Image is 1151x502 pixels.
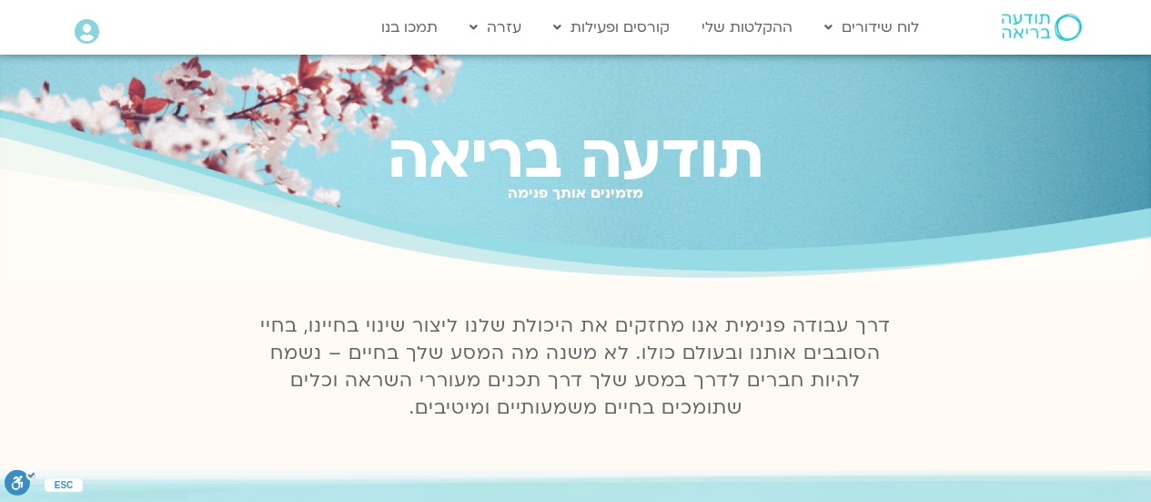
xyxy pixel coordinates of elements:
[460,10,530,45] a: עזרה
[815,10,928,45] a: לוח שידורים
[544,10,679,45] a: קורסים ופעילות
[372,10,447,45] a: תמכו בנו
[692,10,802,45] a: ההקלטות שלי
[1002,14,1082,41] img: תודעה בריאה
[250,312,902,422] p: דרך עבודה פנימית אנו מחזקים את היכולת שלנו ליצור שינוי בחיינו, בחיי הסובבים אותנו ובעולם כולו. לא...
